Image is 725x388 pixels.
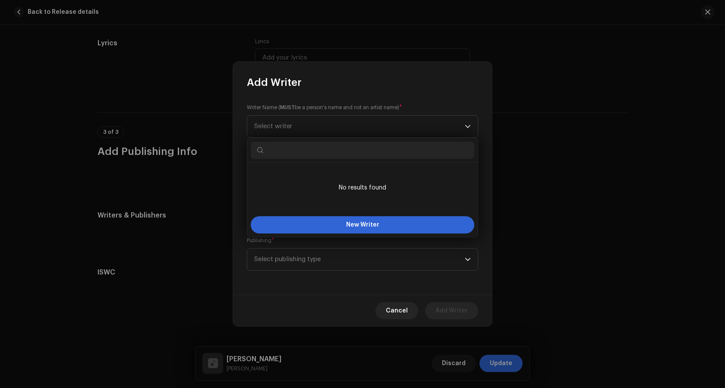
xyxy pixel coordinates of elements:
[254,249,465,270] span: Select publishing type
[251,166,474,209] li: No results found
[386,302,408,319] span: Cancel
[247,103,399,112] small: Writer Name ( be a person's name and not an artist name)
[247,236,271,245] small: Publishing
[254,123,292,129] span: Select writer
[465,116,471,137] div: dropdown trigger
[425,302,478,319] button: Add Writer
[435,302,468,319] span: Add Writer
[247,76,302,89] span: Add Writer
[375,302,418,319] button: Cancel
[251,216,474,233] button: New Writer
[280,105,295,110] strong: MUST
[465,249,471,270] div: dropdown trigger
[254,116,465,137] span: Select writer
[346,222,379,228] span: New Writer
[247,163,478,213] ul: Option List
